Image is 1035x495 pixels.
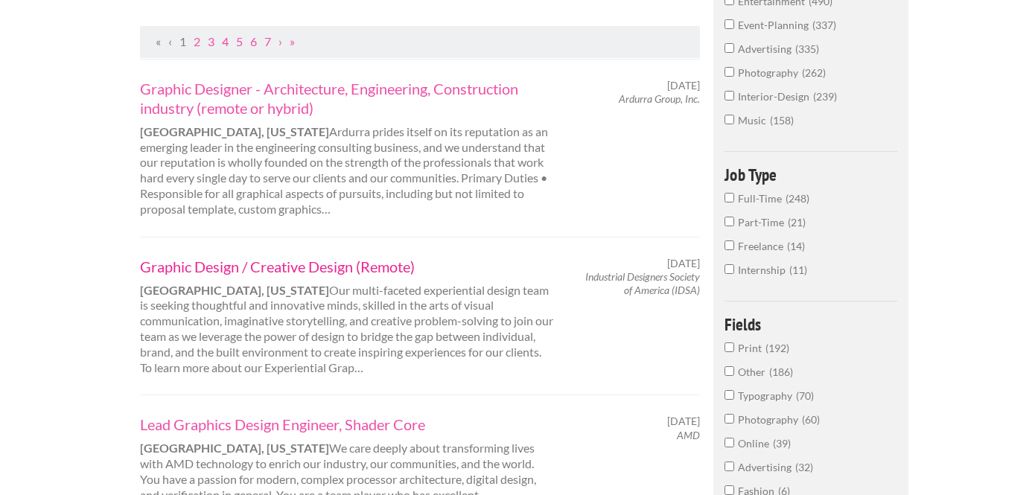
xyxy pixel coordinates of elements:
[796,389,814,402] span: 70
[786,192,809,205] span: 248
[156,34,161,48] span: First Page
[724,217,734,226] input: Part-Time21
[140,79,554,118] a: Graphic Designer - Architecture, Engineering, Construction industry (remote or hybrid)
[724,438,734,447] input: Online39
[802,66,826,79] span: 262
[738,90,813,103] span: interior-design
[724,91,734,100] input: interior-design239
[724,414,734,424] input: Photography60
[222,34,229,48] a: Page 4
[738,389,796,402] span: Typography
[738,42,795,55] span: advertising
[788,216,806,229] span: 21
[208,34,214,48] a: Page 3
[787,240,805,252] span: 14
[127,79,567,217] div: Ardurra prides itself on its reputation as an emerging leader in the engineering consulting busin...
[667,79,700,92] span: [DATE]
[585,270,700,296] em: Industrial Designers Society of America (IDSA)
[795,461,813,473] span: 32
[738,342,765,354] span: Print
[250,34,257,48] a: Page 6
[724,193,734,202] input: Full-Time248
[168,34,172,48] span: Previous Page
[194,34,200,48] a: Page 2
[738,216,788,229] span: Part-Time
[724,115,734,124] input: music158
[619,92,700,105] em: Ardurra Group, Inc.
[738,66,802,79] span: photography
[738,114,770,127] span: music
[724,19,734,29] input: event-planning337
[765,342,789,354] span: 192
[773,437,791,450] span: 39
[738,240,787,252] span: Freelance
[724,166,898,183] h4: Job Type
[290,34,295,48] a: Last Page, Page 28
[236,34,243,48] a: Page 5
[724,240,734,250] input: Freelance14
[738,264,789,276] span: Internship
[738,19,812,31] span: event-planning
[724,390,734,400] input: Typography70
[140,283,329,297] strong: [GEOGRAPHIC_DATA], [US_STATE]
[667,257,700,270] span: [DATE]
[813,90,837,103] span: 239
[738,365,769,378] span: Other
[140,124,329,138] strong: [GEOGRAPHIC_DATA], [US_STATE]
[769,365,793,378] span: 186
[795,42,819,55] span: 335
[724,316,898,333] h4: Fields
[738,461,795,473] span: Advertising
[667,415,700,428] span: [DATE]
[724,366,734,376] input: Other186
[677,429,700,441] em: AMD
[724,485,734,495] input: Fashion6
[724,264,734,274] input: Internship11
[724,342,734,352] input: Print192
[738,437,773,450] span: Online
[140,415,554,434] a: Lead Graphics Design Engineer, Shader Core
[724,67,734,77] input: photography262
[179,34,186,48] a: Page 1
[724,462,734,471] input: Advertising32
[127,257,567,376] div: Our multi-faceted experiential design team is seeking thoughtful and innovative minds, skilled in...
[738,413,802,426] span: Photography
[789,264,807,276] span: 11
[802,413,820,426] span: 60
[812,19,836,31] span: 337
[140,441,329,455] strong: [GEOGRAPHIC_DATA], [US_STATE]
[738,192,786,205] span: Full-Time
[278,34,282,48] a: Next Page
[724,43,734,53] input: advertising335
[264,34,271,48] a: Page 7
[770,114,794,127] span: 158
[140,257,554,276] a: Graphic Design / Creative Design (Remote)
